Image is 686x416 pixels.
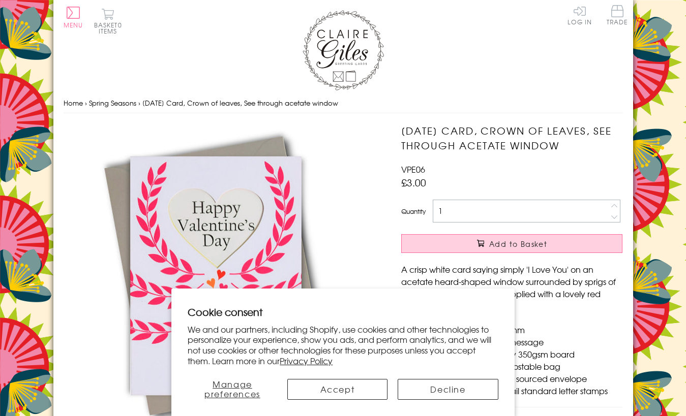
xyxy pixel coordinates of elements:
img: Claire Giles Greetings Cards [303,10,384,90]
a: Spring Seasons [89,98,136,108]
li: Printed in the U.K on quality 350gsm board [411,348,622,360]
span: Manage preferences [204,378,260,400]
li: With matching sustainable sourced envelope [411,372,622,385]
button: Accept [287,379,388,400]
span: 0 items [99,20,122,36]
li: Dimensions: 160mm x 120mm [411,324,622,336]
p: A crisp white card saying simply 'I Love You' on an acetate heard-shaped window surrounded by spr... [401,263,622,312]
span: Trade [607,5,628,25]
span: › [138,98,140,108]
span: [DATE] Card, Crown of leaves, See through acetate window [142,98,338,108]
li: Can be sent with Royal Mail standard letter stamps [411,385,622,397]
label: Quantity [401,207,426,216]
li: Comes wrapped in Compostable bag [411,360,622,372]
span: Add to Basket [489,239,547,249]
li: Blank inside for your own message [411,336,622,348]
span: VPE06 [401,163,425,175]
p: We and our partners, including Shopify, use cookies and other technologies to personalize your ex... [188,324,498,366]
button: Decline [398,379,498,400]
span: Menu [64,20,83,29]
h2: Cookie consent [188,305,498,319]
button: Basket0 items [94,8,122,34]
button: Add to Basket [401,234,622,253]
a: Trade [607,5,628,27]
a: Log In [568,5,592,25]
button: Manage preferences [188,379,277,400]
a: Home [64,98,83,108]
nav: breadcrumbs [64,93,623,114]
button: Menu [64,7,83,28]
h1: [DATE] Card, Crown of leaves, See through acetate window [401,123,622,153]
span: › [85,98,87,108]
a: Privacy Policy [280,355,333,367]
span: £3.00 [401,175,426,189]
